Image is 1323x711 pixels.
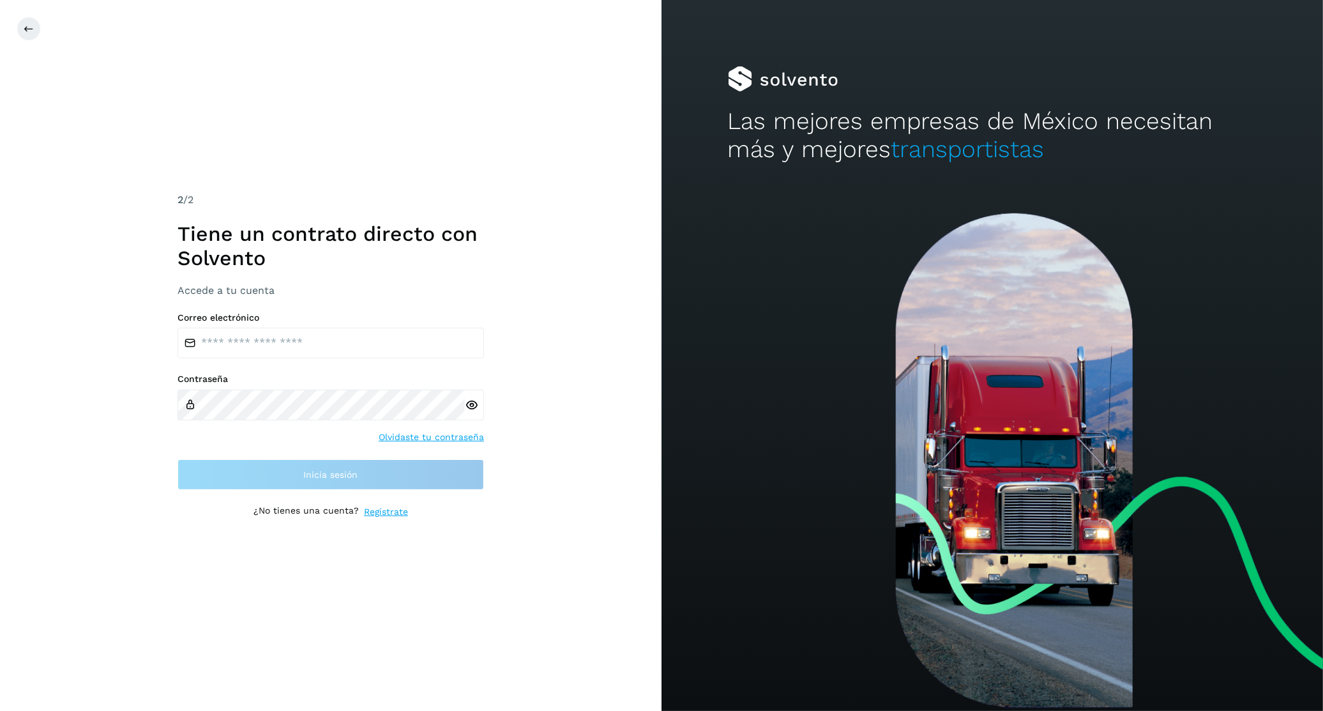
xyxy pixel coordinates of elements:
[304,470,358,479] span: Inicia sesión
[728,107,1257,164] h2: Las mejores empresas de México necesitan más y mejores
[178,194,183,206] span: 2
[178,459,484,490] button: Inicia sesión
[178,222,484,271] h1: Tiene un contrato directo con Solvento
[178,312,484,323] label: Correo electrónico
[364,505,408,519] a: Regístrate
[178,192,484,208] div: /2
[178,374,484,385] label: Contraseña
[891,135,1045,163] span: transportistas
[379,431,484,444] a: Olvidaste tu contraseña
[178,284,484,296] h3: Accede a tu cuenta
[253,505,359,519] p: ¿No tienes una cuenta?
